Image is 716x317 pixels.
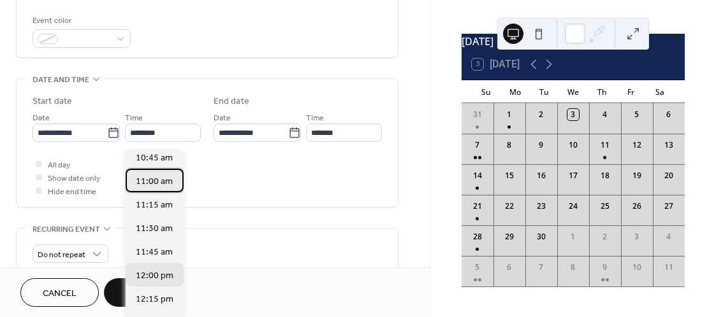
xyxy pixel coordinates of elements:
div: 2 [536,109,547,120]
div: 11 [663,262,675,273]
div: 1 [567,231,579,243]
span: Date and time [33,73,89,87]
div: 12 [631,139,643,151]
div: 9 [536,139,547,151]
div: 15 [504,170,515,181]
div: 21 [472,201,483,212]
div: 20 [663,170,675,181]
div: 18 [599,170,611,181]
div: Event color [33,14,128,27]
span: 11:15 am [136,199,173,212]
div: 5 [472,262,483,273]
div: 2 [599,231,611,243]
span: Recurring event [33,223,100,236]
span: 11:00 am [136,175,173,188]
span: 11:45 am [136,246,173,259]
div: 22 [504,201,515,212]
div: Sa [646,80,675,103]
div: 6 [504,262,515,273]
span: Do not repeat [38,248,85,262]
div: 29 [504,231,515,243]
div: 8 [504,139,515,151]
div: 23 [536,201,547,212]
div: 4 [599,109,611,120]
div: Su [472,80,500,103]
button: Cancel [20,278,99,307]
div: 28 [472,231,483,243]
div: 9 [599,262,611,273]
div: 3 [631,231,643,243]
div: 30 [536,231,547,243]
div: 3 [567,109,579,120]
div: 14 [472,170,483,181]
div: 16 [536,170,547,181]
span: Date [214,111,231,125]
div: End date [214,95,249,108]
div: 25 [599,201,611,212]
div: 7 [472,139,483,151]
span: Show date only [48,172,100,185]
div: 6 [663,109,675,120]
span: 12:15 pm [136,293,173,306]
span: Time [125,111,143,125]
div: We [559,80,587,103]
div: 27 [663,201,675,212]
div: Start date [33,95,72,108]
div: Tu [530,80,559,103]
div: 1 [504,109,515,120]
div: 10 [567,139,579,151]
div: 13 [663,139,675,151]
div: Mo [500,80,529,103]
div: 26 [631,201,643,212]
div: 19 [631,170,643,181]
span: 12:00 pm [136,269,173,283]
div: [DATE] [462,34,685,49]
div: 11 [599,139,611,151]
div: Fr [617,80,645,103]
div: 7 [536,262,547,273]
span: All day [48,158,70,172]
span: Cancel [43,287,77,300]
div: 10 [631,262,643,273]
div: Th [588,80,617,103]
div: 31 [472,109,483,120]
span: 10:45 am [136,151,173,165]
div: 24 [567,201,579,212]
div: 5 [631,109,643,120]
span: Time [306,111,324,125]
span: 11:30 am [136,222,173,236]
span: Hide end time [48,185,96,199]
div: 8 [567,262,579,273]
span: Date [33,111,50,125]
button: Save [104,278,170,307]
div: 4 [663,231,675,243]
div: 17 [567,170,579,181]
